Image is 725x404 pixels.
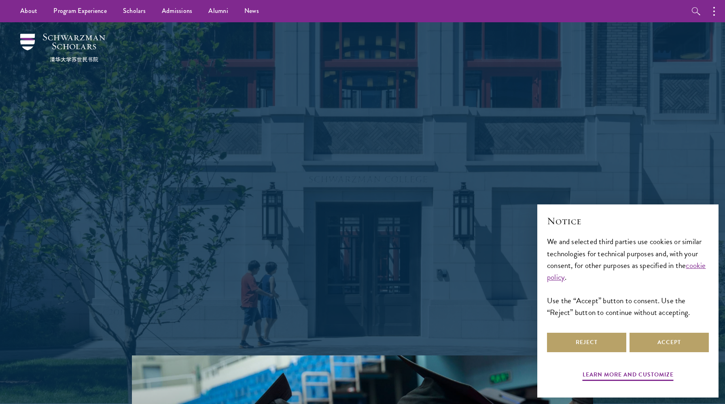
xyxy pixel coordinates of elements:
div: We and selected third parties use cookies or similar technologies for technical purposes and, wit... [547,236,709,318]
a: cookie policy [547,259,706,283]
h2: Notice [547,214,709,228]
button: Learn more and customize [583,370,674,382]
img: Schwarzman Scholars [20,34,105,62]
button: Reject [547,333,626,352]
button: Accept [630,333,709,352]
